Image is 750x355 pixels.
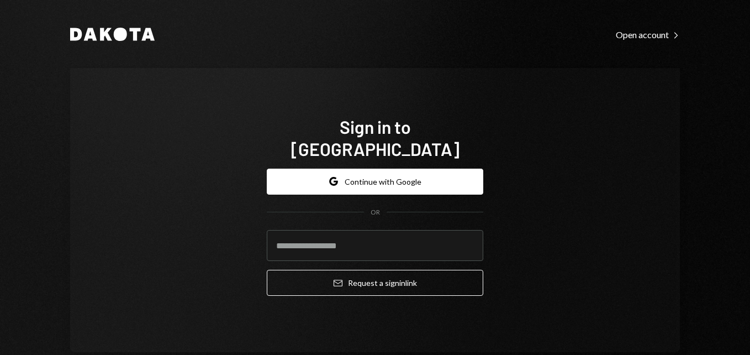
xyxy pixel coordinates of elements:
a: Open account [616,28,680,40]
button: Continue with Google [267,169,483,195]
div: Open account [616,29,680,40]
button: Request a signinlink [267,270,483,296]
h1: Sign in to [GEOGRAPHIC_DATA] [267,116,483,160]
div: OR [371,208,380,217]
